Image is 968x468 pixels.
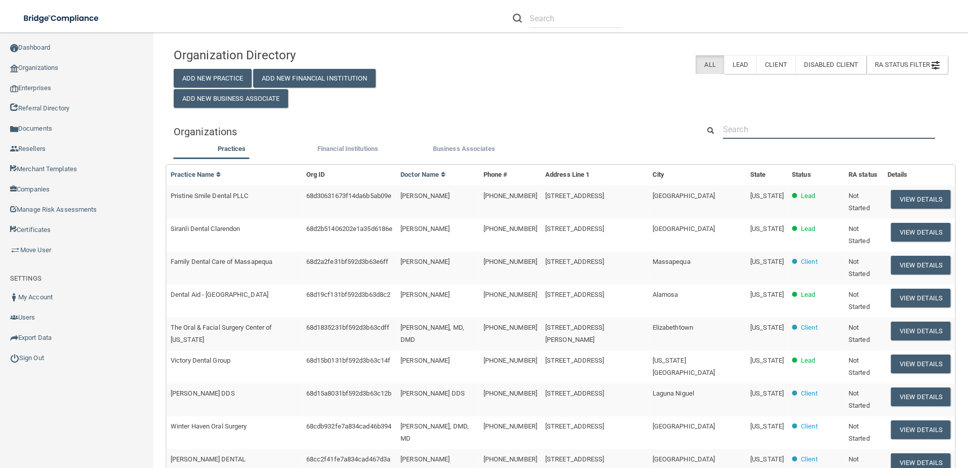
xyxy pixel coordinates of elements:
th: Details [883,165,955,185]
span: 68d1835231bf592d3b63cdff [306,324,389,331]
label: Business Associates [411,143,517,155]
input: Search [530,9,622,28]
span: [PHONE_NUMBER] [483,291,537,298]
span: Practices [218,145,246,152]
button: Add New Financial Institution [253,69,376,88]
th: State [746,165,788,185]
span: [STREET_ADDRESS][PERSON_NAME] [545,324,604,343]
img: icon-documents.8dae5593.png [10,125,18,133]
th: Org ID [302,165,396,185]
span: [PERSON_NAME] DDS [400,389,465,397]
span: 68d30631673f14da6b5ab09e [306,192,391,200]
li: Business Associate [406,143,522,158]
span: [PHONE_NUMBER] [483,258,537,265]
span: [PHONE_NUMBER] [483,389,537,397]
th: Phone # [479,165,541,185]
img: enterprise.0d942306.png [10,85,18,92]
span: [US_STATE] [750,324,784,331]
span: Massapequa [653,258,691,265]
span: Not Started [849,324,870,343]
span: [PHONE_NUMBER] [483,225,537,232]
img: ic_power_dark.7ecde6b1.png [10,354,19,363]
button: Add New Business Associate [174,89,288,108]
h5: Organizations [174,126,684,137]
th: RA status [844,165,883,185]
span: [STREET_ADDRESS] [545,455,604,463]
span: [US_STATE] [750,455,784,463]
span: [PHONE_NUMBER] [483,324,537,331]
button: View Details [891,190,951,209]
p: Lead [801,190,815,202]
span: [PERSON_NAME] [400,192,450,200]
span: [PERSON_NAME] [400,455,450,463]
span: 68d2a2fe31bf592d3b63e6ff [306,258,388,265]
button: Add New Practice [174,69,252,88]
span: [PERSON_NAME], MD, DMD [400,324,464,343]
button: View Details [891,256,951,275]
span: 68d2b51406202e1a35d6186e [306,225,392,232]
span: [PERSON_NAME] [400,291,450,298]
button: View Details [891,387,951,406]
span: Financial Institutions [317,145,378,152]
li: Financial Institutions [290,143,406,158]
button: View Details [891,420,951,439]
span: 68d15b0131bf592d3b63c14f [306,357,390,364]
span: [STREET_ADDRESS] [545,225,604,232]
span: [PERSON_NAME] DENTAL [171,455,246,463]
span: 68d15a8031bf592d3b63c12b [306,389,391,397]
span: [STREET_ADDRESS] [545,422,604,430]
button: View Details [891,322,951,340]
p: Client [801,322,818,334]
span: [US_STATE] [750,291,784,298]
img: icon-export.b9366987.png [10,334,18,342]
p: Lead [801,223,815,235]
span: Winter Haven Oral Surgery [171,422,247,430]
span: RA Status Filter [875,61,940,68]
span: [US_STATE] [750,258,784,265]
img: icon-users.e205127d.png [10,314,18,322]
label: Client [756,55,795,74]
span: [GEOGRAPHIC_DATA] [653,422,715,430]
span: [PHONE_NUMBER] [483,422,537,430]
a: Practice Name [171,171,221,178]
span: [PERSON_NAME] DDS [171,389,235,397]
label: All [696,55,723,74]
input: Search [723,120,935,139]
span: Elizabethtown [653,324,693,331]
span: [STREET_ADDRESS] [545,357,604,364]
label: Lead [724,55,756,74]
label: Financial Institutions [295,143,400,155]
span: 68d19cf131bf592d3b63d8c2 [306,291,390,298]
span: [PERSON_NAME] [400,258,450,265]
img: ic_dashboard_dark.d01f4a41.png [10,44,18,52]
span: [GEOGRAPHIC_DATA] [653,192,715,200]
span: Not Started [849,389,870,409]
p: Client [801,387,818,400]
a: Doctor Name [400,171,446,178]
th: Address Line 1 [541,165,649,185]
img: ic_reseller.de258add.png [10,145,18,153]
button: View Details [891,355,951,373]
span: Not Started [849,225,870,245]
span: [STREET_ADDRESS] [545,389,604,397]
span: Not Started [849,192,870,212]
p: Client [801,256,818,268]
p: Lead [801,289,815,301]
span: [US_STATE] [750,225,784,232]
span: 68cdb932fe7a834cad46b394 [306,422,391,430]
label: SETTINGS [10,272,42,285]
span: [GEOGRAPHIC_DATA] [653,225,715,232]
span: Pristine Smile Dental PLLC [171,192,249,200]
label: Practices [179,143,285,155]
span: Victory Dental Group [171,357,230,364]
p: Lead [801,355,815,367]
span: [PERSON_NAME], DMD, MD [400,422,469,442]
span: Business Associates [433,145,495,152]
span: [STREET_ADDRESS] [545,291,604,298]
span: [US_STATE] [750,389,784,397]
p: Client [801,453,818,465]
img: bridge_compliance_login_screen.278c3ca4.svg [15,8,108,29]
img: briefcase.64adab9b.png [10,245,20,255]
span: The Oral & Facial Surgery Center of [US_STATE] [171,324,272,343]
span: [US_STATE] [750,422,784,430]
